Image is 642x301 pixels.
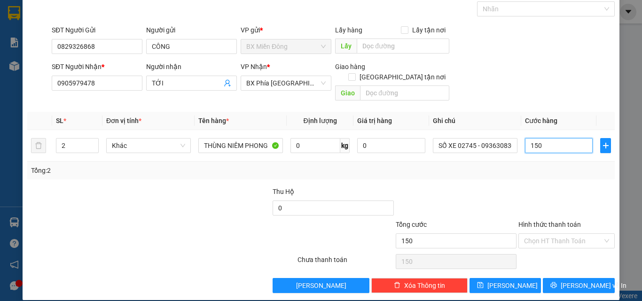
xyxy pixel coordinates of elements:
span: delete [394,282,400,289]
input: Ghi Chú [433,138,517,153]
b: 339 Đinh Bộ Lĩnh, P26 [5,52,49,69]
span: [PERSON_NAME] [296,280,346,291]
input: Dọc đường [360,85,449,100]
span: Thu Hộ [273,188,294,195]
span: Lấy [335,39,357,54]
div: Người gửi [146,25,237,35]
li: VP BX Miền Đông [5,40,65,50]
button: delete [31,138,46,153]
button: deleteXóa Thông tin [371,278,468,293]
span: Tên hàng [198,117,229,124]
li: VP BX Ninh Hoà [65,40,125,50]
span: [PERSON_NAME] [487,280,538,291]
span: Đơn vị tính [106,117,141,124]
th: Ghi chú [429,112,521,130]
button: [PERSON_NAME] [273,278,369,293]
span: Cước hàng [525,117,557,124]
b: QL1A, TT Ninh Hoà [65,52,116,69]
div: VP gửi [241,25,331,35]
span: save [477,282,484,289]
button: plus [600,138,611,153]
li: Cúc Tùng [5,5,136,23]
div: SĐT Người Nhận [52,62,142,72]
span: kg [340,138,350,153]
div: SĐT Người Gửi [52,25,142,35]
div: Người nhận [146,62,237,72]
span: [PERSON_NAME] và In [561,280,626,291]
label: Hình thức thanh toán [518,221,581,228]
span: BX Miền Đông [246,39,326,54]
span: VP Nhận [241,63,267,70]
input: Dọc đường [357,39,449,54]
span: SL [56,117,63,124]
span: Lấy tận nơi [408,25,449,35]
span: plus [601,142,611,149]
span: Giao hàng [335,63,365,70]
span: environment [65,52,71,59]
span: Giao [335,85,360,100]
span: Định lượng [303,117,337,124]
span: [GEOGRAPHIC_DATA] tận nơi [356,72,449,82]
span: Khác [112,139,185,153]
input: VD: Bàn, Ghế [198,138,283,153]
span: Tổng cước [396,221,427,228]
span: Lấy hàng [335,26,362,34]
button: printer[PERSON_NAME] và In [543,278,615,293]
div: Tổng: 2 [31,165,249,176]
span: printer [550,282,557,289]
span: Xóa Thông tin [404,280,445,291]
span: BX Phía Bắc Nha Trang [246,76,326,90]
span: user-add [224,79,231,87]
span: environment [5,52,11,59]
button: save[PERSON_NAME] [470,278,541,293]
div: Chưa thanh toán [297,255,395,271]
input: 0 [357,138,425,153]
span: Giá trị hàng [357,117,392,124]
